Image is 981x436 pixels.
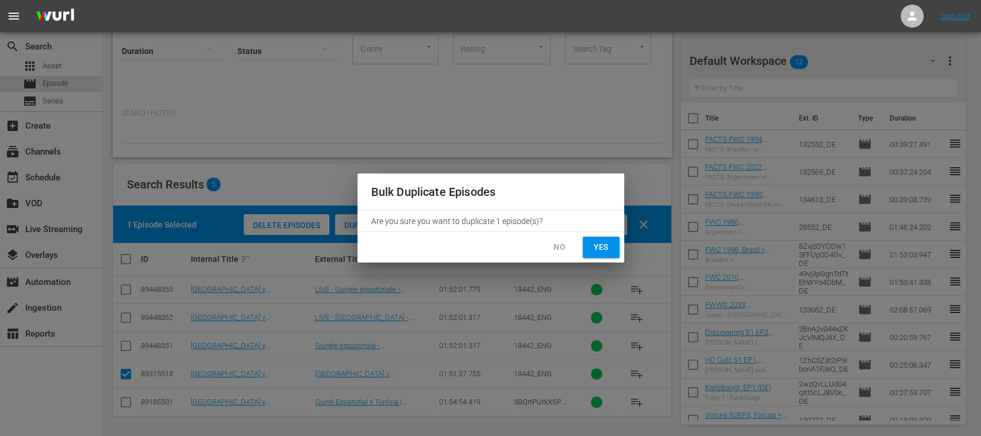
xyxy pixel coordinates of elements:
[7,9,21,23] span: menu
[28,3,83,30] img: ans4CAIJ8jUAAAAAAAAAAAAAAAAAAAAAAAAgQb4GAAAAAAAAAAAAAAAAAAAAAAAAJMjXAAAAAAAAAAAAAAAAAAAAAAAAgAT5G...
[551,240,569,254] span: No
[357,211,624,231] div: Are you sure you want to duplicate 1 episode(s)?
[940,11,970,21] a: Sign Out
[592,240,610,254] span: Yes
[583,237,620,258] button: Yes
[371,183,610,201] h2: Bulk Duplicate Episodes
[541,237,578,258] button: No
